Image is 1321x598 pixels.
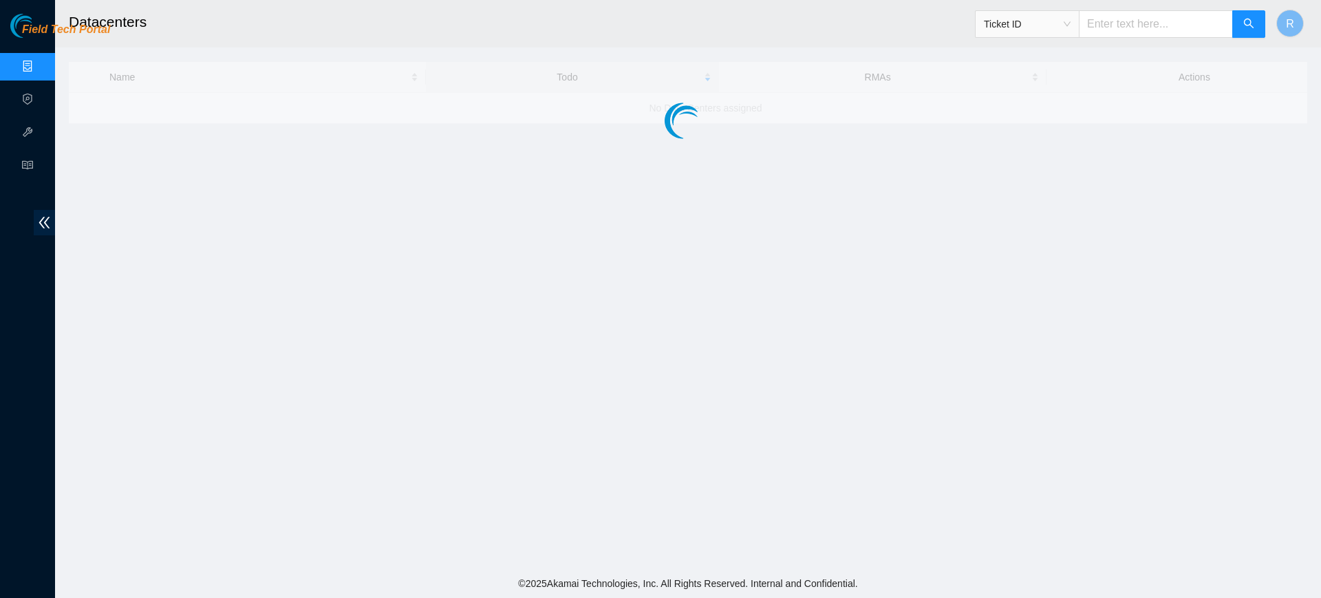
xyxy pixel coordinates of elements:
img: Akamai Technologies [10,14,69,38]
footer: © 2025 Akamai Technologies, Inc. All Rights Reserved. Internal and Confidential. [55,569,1321,598]
span: Ticket ID [984,14,1071,34]
span: read [22,153,33,181]
a: Akamai TechnologiesField Tech Portal [10,25,110,43]
span: R [1286,15,1294,32]
span: double-left [34,210,55,235]
span: Field Tech Portal [22,23,110,36]
input: Enter text here... [1079,10,1233,38]
button: R [1276,10,1304,37]
button: search [1232,10,1265,38]
span: search [1243,18,1254,31]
